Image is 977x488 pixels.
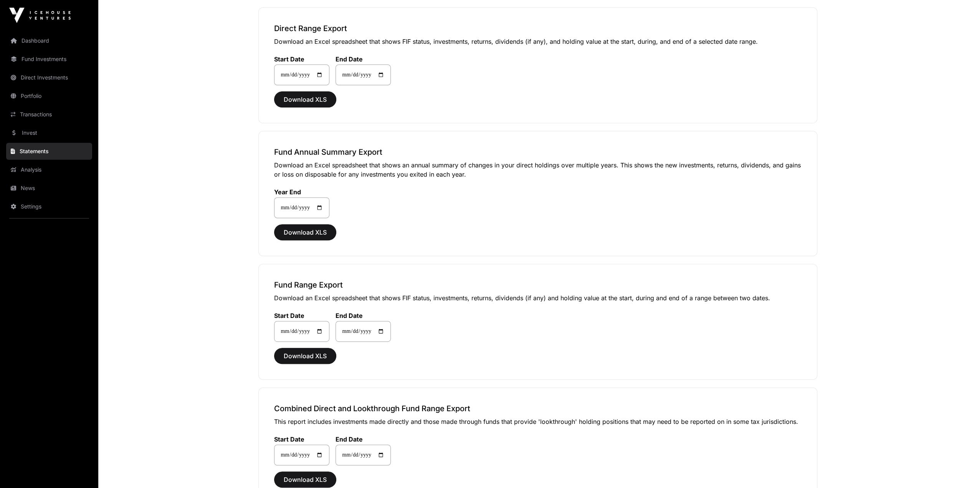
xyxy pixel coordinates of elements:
a: Settings [6,198,92,215]
label: End Date [336,435,391,443]
a: Dashboard [6,32,92,49]
span: Download XLS [284,228,327,237]
span: Download XLS [284,95,327,104]
span: Download XLS [284,475,327,484]
a: Invest [6,124,92,141]
h3: Direct Range Export [274,23,802,34]
a: Transactions [6,106,92,123]
button: Download XLS [274,348,336,364]
a: Fund Investments [6,51,92,68]
label: End Date [336,55,391,63]
a: Analysis [6,161,92,178]
p: Download an Excel spreadsheet that shows an annual summary of changes in your direct holdings ove... [274,160,802,179]
a: Direct Investments [6,69,92,86]
img: Icehouse Ventures Logo [9,8,71,23]
p: This report includes investments made directly and those made through funds that provide 'lookthr... [274,417,802,426]
p: Download an Excel spreadsheet that shows FIF status, investments, returns, dividends (if any), an... [274,37,802,46]
h3: Combined Direct and Lookthrough Fund Range Export [274,403,802,414]
label: End Date [336,312,391,319]
a: News [6,180,92,197]
label: Start Date [274,435,329,443]
button: Download XLS [274,471,336,488]
label: Start Date [274,312,329,319]
h3: Fund Annual Summary Export [274,147,802,157]
button: Download XLS [274,224,336,240]
button: Download XLS [274,91,336,108]
a: Statements [6,143,92,160]
h3: Fund Range Export [274,280,802,290]
p: Download an Excel spreadsheet that shows FIF status, investments, returns, dividends (if any) and... [274,293,802,303]
span: Download XLS [284,351,327,361]
label: Start Date [274,55,329,63]
a: Portfolio [6,88,92,104]
label: Year End [274,188,329,196]
iframe: Chat Widget [939,451,977,488]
